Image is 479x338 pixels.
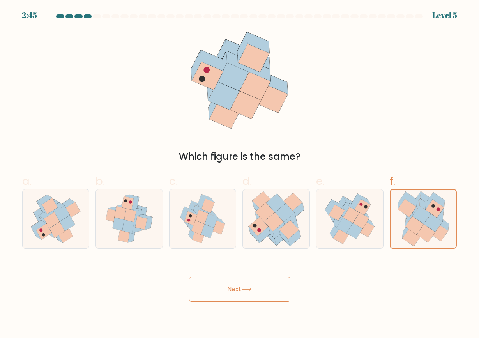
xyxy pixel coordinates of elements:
div: Which figure is the same? [27,150,452,164]
span: a. [22,173,32,189]
span: e. [316,173,325,189]
div: 2:45 [22,9,37,21]
span: d. [242,173,252,189]
span: b. [95,173,105,189]
span: f. [390,173,395,189]
span: c. [169,173,178,189]
button: Next [189,277,290,302]
div: Level 5 [432,9,457,21]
